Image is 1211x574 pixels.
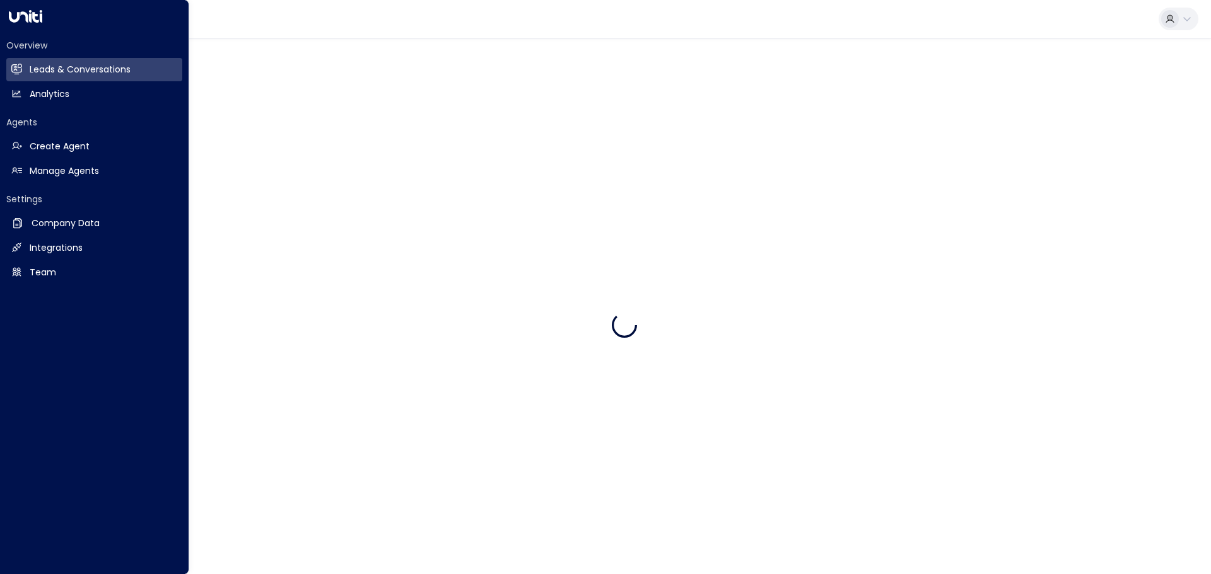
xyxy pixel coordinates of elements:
h2: Overview [6,39,182,52]
h2: Integrations [30,241,83,255]
a: Analytics [6,83,182,106]
a: Integrations [6,236,182,260]
a: Team [6,261,182,284]
h2: Team [30,266,56,279]
h2: Settings [6,193,182,205]
a: Manage Agents [6,159,182,183]
h2: Agents [6,116,182,129]
h2: Create Agent [30,140,90,153]
h2: Leads & Conversations [30,63,131,76]
h2: Analytics [30,88,69,101]
h2: Manage Agents [30,164,99,178]
a: Create Agent [6,135,182,158]
h2: Company Data [32,217,100,230]
a: Company Data [6,212,182,235]
a: Leads & Conversations [6,58,182,81]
